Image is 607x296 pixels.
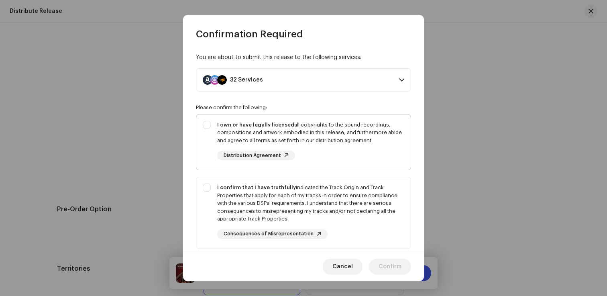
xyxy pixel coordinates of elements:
span: Consequences of Misrepresentation [224,231,314,237]
span: Distribution Agreement [224,153,281,158]
span: Cancel [332,259,353,275]
p-togglebutton: I confirm that I have truthfullyindicated the Track Origin and Track Properties that apply for ea... [196,177,411,249]
p-togglebutton: I own or have legally licensedall copyrights to the sound recordings, compositions and artwork em... [196,114,411,171]
strong: I confirm that I have truthfully [217,185,296,190]
div: all copyrights to the sound recordings, compositions and artwork embodied in this release, and fu... [217,121,404,145]
p-accordion-header: 32 Services [196,68,411,92]
strong: I own or have legally licensed [217,122,294,127]
div: indicated the Track Origin and Track Properties that apply for each of my tracks in order to ensu... [217,184,404,223]
button: Confirm [369,259,411,275]
button: Cancel [323,259,363,275]
div: Please confirm the following: [196,104,411,111]
div: 32 Services [230,77,263,83]
span: Confirm [379,259,401,275]
span: Confirmation Required [196,28,303,41]
div: You are about to submit this release to the following services: [196,53,411,62]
